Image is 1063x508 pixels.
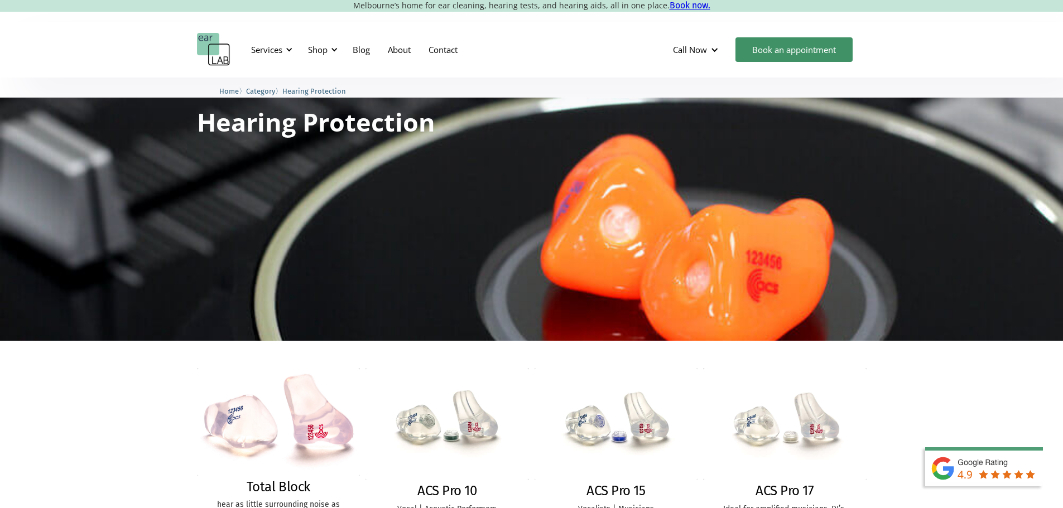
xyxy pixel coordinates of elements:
a: Home [219,85,239,96]
div: Services [244,33,296,66]
h2: ACS Pro 10 [417,483,477,499]
h1: Hearing Protection [197,109,435,134]
img: ACS Pro 15 [535,368,698,480]
img: ACS Pro 17 [703,368,867,480]
h2: Total Block [247,479,310,495]
img: Total Block [197,368,360,476]
a: Contact [420,33,466,66]
a: About [379,33,420,66]
li: 〉 [246,85,282,97]
div: Services [251,44,282,55]
h2: ACS Pro 17 [756,483,814,499]
div: Shop [301,33,341,66]
div: Shop [308,44,328,55]
a: Hearing Protection [282,85,346,96]
a: Category [246,85,275,96]
span: Category [246,87,275,95]
div: Call Now [664,33,730,66]
li: 〉 [219,85,246,97]
span: Home [219,87,239,95]
a: Blog [344,33,379,66]
h2: ACS Pro 15 [586,483,645,499]
img: ACS Pro 10 [365,368,529,480]
div: Call Now [673,44,707,55]
a: Book an appointment [735,37,853,62]
span: Hearing Protection [282,87,346,95]
a: home [197,33,230,66]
